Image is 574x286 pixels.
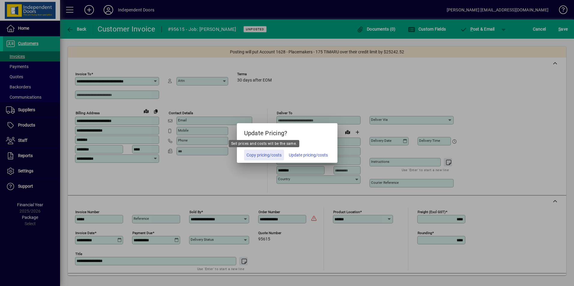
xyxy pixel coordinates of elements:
button: Copy pricing/costs [244,150,284,160]
span: Copy pricing/costs [246,152,282,158]
button: Update pricing/costs [286,150,330,160]
span: Update pricing/costs [289,152,328,158]
div: Sell prices and costs will be the same. [229,140,299,147]
h5: Update Pricing? [237,123,337,141]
